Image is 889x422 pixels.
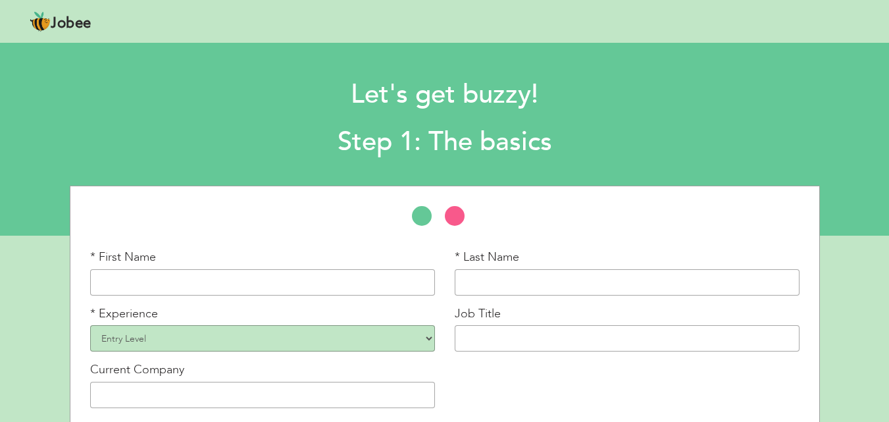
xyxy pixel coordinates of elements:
[121,78,768,112] h1: Let's get buzzy!
[90,249,156,266] label: * First Name
[30,11,51,32] img: jobee.io
[90,305,158,323] label: * Experience
[455,249,519,266] label: * Last Name
[121,125,768,159] h2: Step 1: The basics
[51,16,91,31] span: Jobee
[455,305,501,323] label: Job Title
[90,361,184,379] label: Current Company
